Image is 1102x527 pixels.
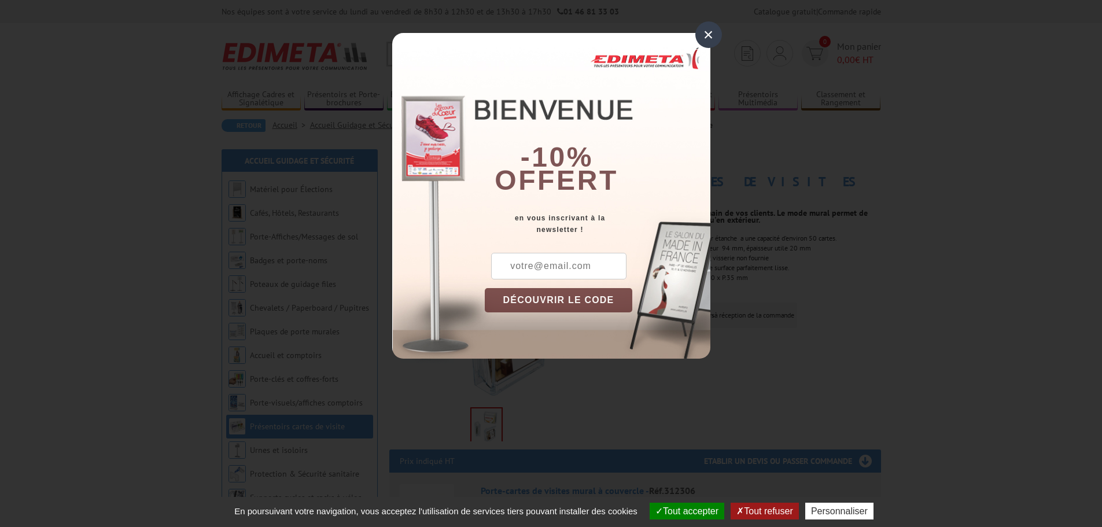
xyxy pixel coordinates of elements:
b: -10% [521,142,594,172]
button: Tout refuser [731,503,798,519]
button: DÉCOUVRIR LE CODE [485,288,633,312]
div: × [695,21,722,48]
font: offert [495,165,618,196]
div: en vous inscrivant à la newsletter ! [485,212,710,235]
input: votre@email.com [491,253,626,279]
span: En poursuivant votre navigation, vous acceptez l'utilisation de services tiers pouvant installer ... [228,506,643,516]
button: Personnaliser (fenêtre modale) [805,503,874,519]
button: Tout accepter [650,503,724,519]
